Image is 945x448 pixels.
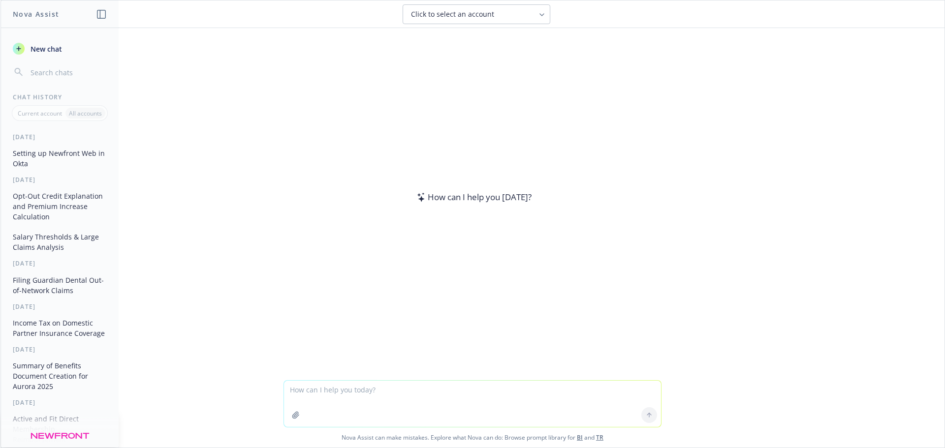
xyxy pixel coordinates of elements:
[29,44,62,54] span: New chat
[1,259,119,268] div: [DATE]
[9,188,111,225] button: Opt-Out Credit Explanation and Premium Increase Calculation
[9,272,111,299] button: Filing Guardian Dental Out-of-Network Claims
[596,433,603,442] a: TR
[18,109,62,118] p: Current account
[9,315,111,341] button: Income Tax on Domestic Partner Insurance Coverage
[9,411,111,448] button: Active and Fit Direct Membership Reimbursement
[1,93,119,101] div: Chat History
[403,4,550,24] button: Click to select an account
[9,40,111,58] button: New chat
[1,345,119,354] div: [DATE]
[1,133,119,141] div: [DATE]
[29,65,107,79] input: Search chats
[411,9,494,19] span: Click to select an account
[414,191,532,204] div: How can I help you [DATE]?
[9,145,111,172] button: Setting up Newfront Web in Okta
[1,302,119,311] div: [DATE]
[1,398,119,407] div: [DATE]
[9,229,111,255] button: Salary Thresholds & Large Claims Analysis
[1,176,119,184] div: [DATE]
[9,358,111,394] button: Summary of Benefits Document Creation for Aurora 2025
[69,109,102,118] p: All accounts
[577,433,583,442] a: BI
[13,9,59,19] h1: Nova Assist
[4,427,941,448] span: Nova Assist can make mistakes. Explore what Nova can do: Browse prompt library for and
